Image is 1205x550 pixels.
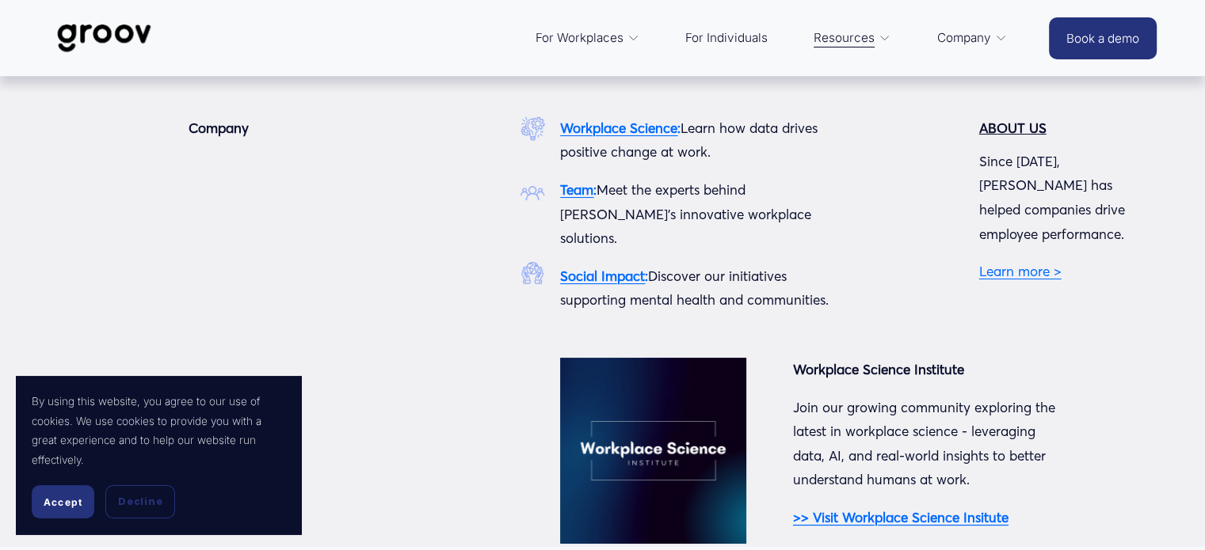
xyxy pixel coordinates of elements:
[44,496,82,508] span: Accept
[560,116,830,165] p: Learn how data drives positive change at work.
[929,19,1016,57] a: folder dropdown
[48,12,160,64] img: Groov | Workplace Science Platform | Unlock Performance | Drive Results
[793,509,1009,525] a: >> Visit Workplace Science Insitute
[105,485,175,518] button: Decline
[979,150,1157,246] p: Since [DATE], [PERSON_NAME] has helped companies drive employee performance.
[793,361,964,377] strong: Workplace Science Institute
[1049,17,1157,59] a: Book a demo
[806,19,899,57] a: folder dropdown
[560,181,593,198] a: Team
[560,267,645,284] a: Social Impact
[560,119,677,136] a: Workplace Science
[189,119,249,136] strong: Company
[979,263,1062,279] a: Learn more >
[560,264,830,313] p: Discover our initiatives supporting mental health and communities.
[645,267,648,284] strong: :
[535,27,623,49] span: For Workplaces
[677,19,776,57] a: For Individuals
[118,495,162,509] span: Decline
[32,392,285,469] p: By using this website, you agree to our use of cookies. We use cookies to provide you with a grea...
[593,181,597,198] strong: :
[677,119,681,136] strong: :
[527,19,647,57] a: folder dropdown
[814,27,875,49] span: Resources
[979,119,1047,136] strong: ABOUT US
[32,485,94,518] button: Accept
[793,396,1063,492] p: Join our growing community exploring the latest in workplace science - leveraging data, AI, and r...
[560,178,830,251] p: Meet the experts behind [PERSON_NAME]'s innovative workplace solutions.
[16,376,301,534] section: Cookie banner
[937,27,991,49] span: Company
